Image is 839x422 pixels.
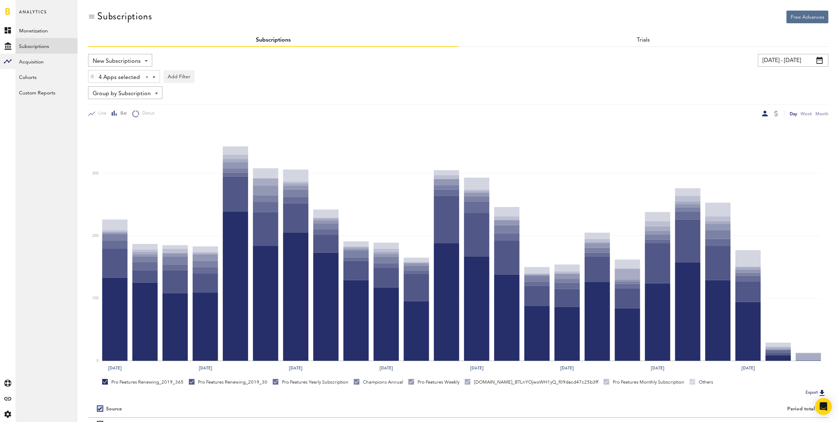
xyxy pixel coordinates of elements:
[604,379,684,385] div: Pro Features Monthly Subscription
[97,11,152,22] div: Subscriptions
[95,111,106,117] span: Line
[92,172,99,175] text: 300
[117,111,127,117] span: Bar
[561,365,574,371] text: [DATE]
[16,38,78,54] a: Subscriptions
[818,389,826,397] img: Export
[470,365,483,371] text: [DATE]
[93,55,141,67] span: New Subscriptions
[465,379,598,385] div: [DOMAIN_NAME]_BTLnYOjwoWH1yQ_f09dacd47c25b3ff
[815,398,832,415] div: Open Intercom Messenger
[19,8,47,23] span: Analytics
[467,406,815,412] div: Period total
[92,297,99,300] text: 100
[16,69,78,85] a: Cohorts
[803,388,828,397] button: Export
[815,110,828,117] div: Month
[139,111,154,117] span: Donut
[741,365,755,371] text: [DATE]
[637,37,650,43] a: Trials
[164,70,195,83] button: Add Filter
[99,72,140,84] span: 4 Apps selected
[189,379,267,385] div: Pro Features Renewing_2019_30
[106,406,122,412] div: Source
[51,5,77,11] span: Support
[88,71,96,82] div: Delete
[16,85,78,100] a: Custom Reports
[651,365,664,371] text: [DATE]
[146,76,148,79] div: Clear
[380,365,393,371] text: [DATE]
[354,379,403,385] div: Champions Annual
[790,110,797,117] div: Day
[16,54,78,69] a: Acquisition
[801,110,812,117] div: Week
[90,74,94,79] img: trash_awesome_blue.svg
[273,379,348,385] div: Pro Features Yearly Subscription
[199,365,212,371] text: [DATE]
[16,23,78,38] a: Monetization
[92,234,99,238] text: 200
[102,379,184,385] div: Pro Features Renewing_2019_365
[690,379,713,385] div: Others
[108,365,122,371] text: [DATE]
[786,11,828,23] button: Free Advances
[289,365,302,371] text: [DATE]
[97,359,99,363] text: 0
[408,379,459,385] div: Pro Features Weekly
[256,37,291,43] a: Subscriptions
[93,88,151,100] span: Group by Subscription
